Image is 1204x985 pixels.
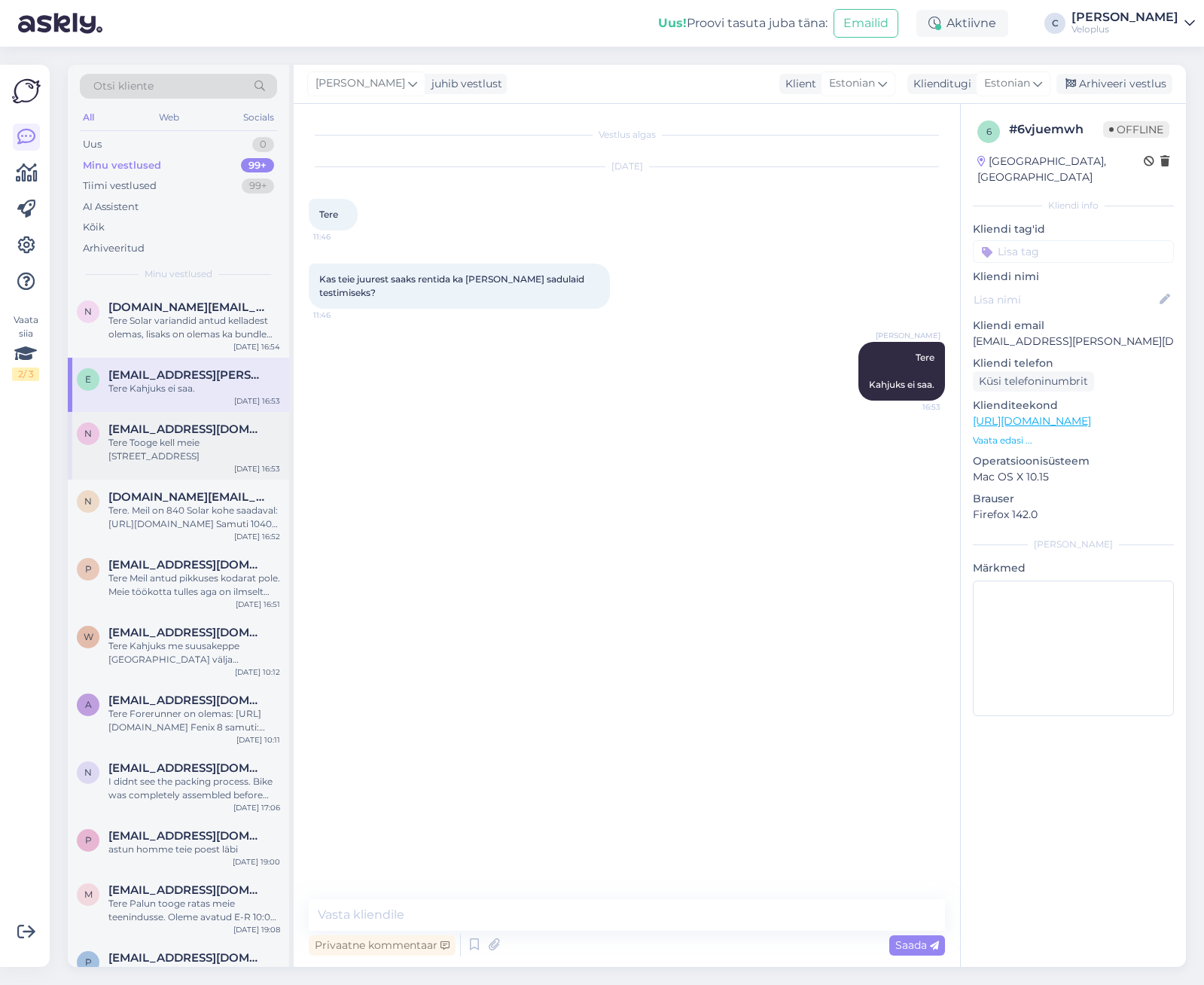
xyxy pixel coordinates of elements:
span: Minu vestlused [145,267,212,281]
div: Tere Meil antud pikkuses kodarat pole. Meie töökotta tulles aga on ilmselt võimalik mõnest pikema... [108,572,280,599]
button: Emailid [834,9,898,38]
p: Kliendi nimi [973,269,1174,285]
span: aivar.havi@icloud.com [108,694,265,707]
div: Kõik [83,220,105,235]
div: Tere. Meil on 840 Solar kohe saadaval: [URL][DOMAIN_NAME] Samuti 1040 solar: [URL][DOMAIN_NAME] [108,504,280,531]
div: juhib vestlust [425,76,502,92]
span: n [84,496,92,507]
span: Estonian [984,75,1030,92]
span: nassim.zinebi@gmail.com [108,761,265,775]
p: Märkmed [973,560,1174,576]
span: matveiraw@gmail.com [108,883,265,897]
div: I didnt see the packing process. Bike was completely assembled before shipping. [108,775,280,802]
div: [PERSON_NAME] [1071,11,1178,23]
div: [PERSON_NAME] [973,538,1174,551]
div: [DATE] 16:51 [236,599,280,610]
div: All [80,108,97,127]
div: Tiimi vestlused [83,178,157,194]
div: [DATE] 16:52 [234,531,280,542]
input: Lisa nimi [974,291,1157,308]
p: Kliendi email [973,318,1174,334]
div: Küsi telefoninumbrit [973,371,1094,392]
div: C [1044,13,1065,34]
div: 0 [252,137,274,152]
span: e [85,374,91,385]
span: p [85,563,92,575]
p: Kliendi tag'id [973,221,1174,237]
span: eldar.rihm@gmail.com [108,368,265,382]
div: [DATE] 17:06 [233,802,280,813]
span: 11:46 [313,310,370,321]
div: AI Assistent [83,200,139,215]
div: Tere Solar variandid antud kelladest olemas, lisaks on olemas ka bundle versioonid [108,314,280,341]
span: 6 [986,126,992,137]
span: nitishsrivastava.com@gmail.com [108,490,265,504]
div: Veloplus [1071,23,1178,35]
span: w [84,631,93,642]
span: Kas teie juurest saaks rentida ka [PERSON_NAME] sadulaid testimiseks? [319,273,587,298]
span: Saada [895,938,939,952]
div: # 6vjuemwh [1009,120,1103,139]
span: [PERSON_NAME] [315,75,405,92]
span: a [85,699,92,710]
p: [EMAIL_ADDRESS][PERSON_NAME][DOMAIN_NAME] [973,334,1174,349]
div: astun homme teie poest läbi [108,843,280,856]
div: Aktiivne [916,10,1008,37]
input: Lisa tag [973,240,1174,263]
div: Proovi tasuta juba täna: [658,14,828,32]
div: Vaata siia [12,313,39,381]
span: p [85,956,92,968]
span: Otsi kliente [93,78,154,94]
div: Tere Tooge kell meie [STREET_ADDRESS] [108,436,280,463]
span: 16:53 [884,401,940,413]
p: Mac OS X 10.15 [973,469,1174,485]
span: nitishsrivastava.com@gmail.com [108,300,265,314]
div: Web [156,108,182,127]
div: [DATE] 16:54 [233,341,280,352]
span: n [84,428,92,439]
a: [PERSON_NAME]Veloplus [1071,11,1195,35]
span: 11:46 [313,231,370,242]
span: m [84,889,93,900]
div: Tere Forerunner on olemas: [URL][DOMAIN_NAME] Fenix 8 samuti: [URL][DOMAIN_NAME] [108,707,280,734]
div: [DATE] 10:11 [236,734,280,746]
span: pasipenttila7@gmail.com [108,951,265,965]
div: Privaatne kommentaar [309,935,456,956]
div: Ok. Selvä kiitos [108,965,280,978]
div: [DATE] 16:53 [234,395,280,407]
span: priit.l@gmx.com [108,558,265,572]
div: [GEOGRAPHIC_DATA], [GEOGRAPHIC_DATA] [977,154,1144,185]
p: Vaata edasi ... [973,434,1174,447]
div: 99+ [241,158,274,173]
div: Kliendi info [973,199,1174,212]
div: Socials [240,108,277,127]
p: Operatsioonisüsteem [973,453,1174,469]
div: [DATE] 19:08 [233,924,280,935]
div: Arhiveeritud [83,241,145,256]
span: p [85,834,92,846]
span: whatisyt304@gmail.com [108,626,265,639]
div: Tere Kahjuks ei saa. [108,382,280,395]
span: Estonian [829,75,875,92]
a: [URL][DOMAIN_NAME] [973,414,1091,428]
span: Tere [319,209,338,220]
div: Klienditugi [907,76,971,92]
span: nataljakim99@gmail.com [108,422,265,436]
div: Minu vestlused [83,158,161,173]
p: Brauser [973,491,1174,507]
div: [DATE] 10:12 [235,666,280,678]
div: Tere Palun tooge ratas meie teenindusse. Oleme avatud E-R 10:00 kuni 19:00, L 10:00-17:00 [108,897,280,924]
div: [DATE] 16:53 [234,463,280,474]
div: Vestlus algas [309,128,945,142]
p: Firefox 142.0 [973,507,1174,523]
div: Klient [779,76,816,92]
span: n [84,306,92,317]
div: [DATE] 19:00 [233,856,280,868]
div: [DATE] [309,160,945,173]
span: [PERSON_NAME] [876,330,940,341]
b: Uus! [658,16,687,30]
span: n [84,767,92,778]
div: Arhiveeri vestlus [1056,74,1172,94]
img: Askly Logo [12,77,41,105]
div: Tere Kahjuks me suusakeppe [GEOGRAPHIC_DATA] välja [PERSON_NAME]. Vabandame! [108,639,280,666]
